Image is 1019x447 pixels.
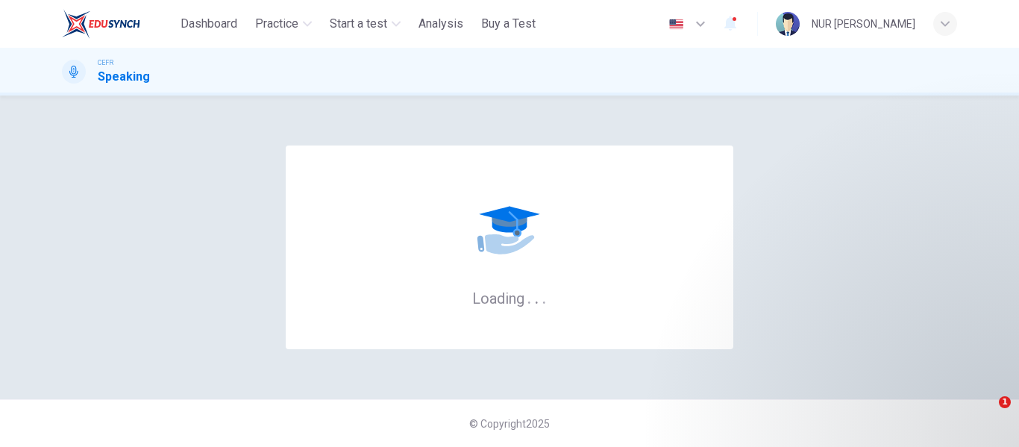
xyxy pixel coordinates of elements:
span: Practice [255,15,298,33]
h6: . [527,284,532,309]
h6: . [534,284,539,309]
span: © Copyright 2025 [469,418,550,430]
button: Buy a Test [475,10,542,37]
span: Start a test [330,15,387,33]
span: Buy a Test [481,15,536,33]
div: NUR [PERSON_NAME] [812,15,915,33]
h1: Speaking [98,68,150,86]
button: Dashboard [175,10,243,37]
button: Start a test [324,10,407,37]
img: en [667,19,686,30]
iframe: Intercom live chat [968,396,1004,432]
h6: . [542,284,547,309]
img: ELTC logo [62,9,140,39]
img: Profile picture [776,12,800,36]
h6: Loading [472,288,547,307]
span: Analysis [418,15,463,33]
span: CEFR [98,57,113,68]
a: ELTC logo [62,9,175,39]
span: Dashboard [181,15,237,33]
button: Analysis [413,10,469,37]
span: 1 [999,396,1011,408]
button: Practice [249,10,318,37]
